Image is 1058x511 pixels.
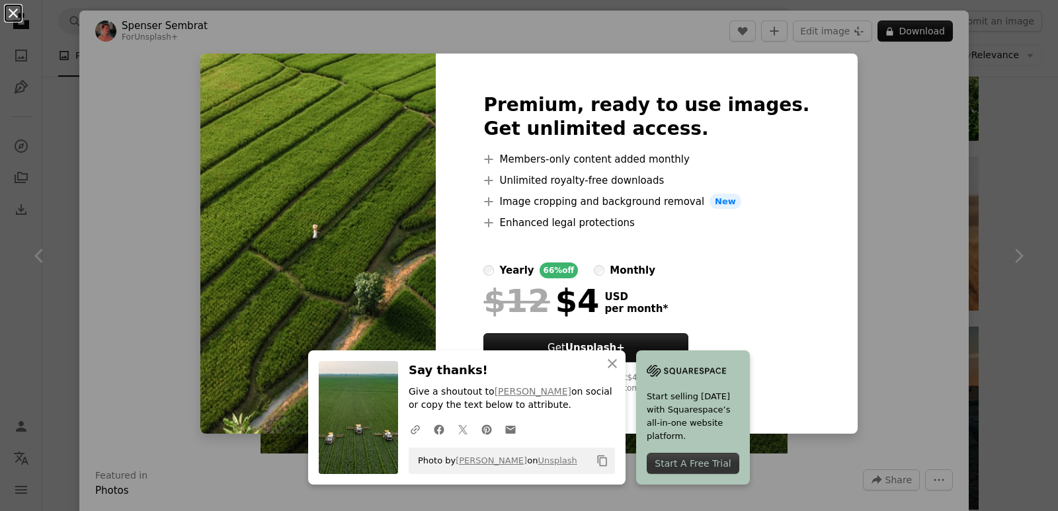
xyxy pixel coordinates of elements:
[483,93,809,141] h2: Premium, ready to use images. Get unlimited access.
[483,265,494,276] input: yearly66%off
[538,455,577,465] a: Unsplash
[409,385,615,412] p: Give a shoutout to on social or copy the text below to attribute.
[483,194,809,210] li: Image cropping and background removal
[540,262,579,278] div: 66% off
[647,361,726,381] img: file-1705255347840-230a6ab5bca9image
[604,303,668,315] span: per month *
[483,284,549,318] span: $12
[483,284,599,318] div: $4
[483,151,809,167] li: Members-only content added monthly
[200,54,436,434] img: premium_photo-1674019234994-eceabbdd091d
[409,361,615,380] h3: Say thanks!
[483,215,809,231] li: Enhanced legal protections
[499,262,534,278] div: yearly
[483,173,809,188] li: Unlimited royalty-free downloads
[647,390,739,443] span: Start selling [DATE] with Squarespace’s all-in-one website platform.
[411,450,577,471] span: Photo by on
[427,416,451,442] a: Share on Facebook
[483,333,688,362] button: GetUnsplash+
[565,342,625,354] strong: Unsplash+
[710,194,741,210] span: New
[495,386,571,397] a: [PERSON_NAME]
[591,450,614,472] button: Copy to clipboard
[475,416,499,442] a: Share on Pinterest
[499,416,522,442] a: Share over email
[456,455,527,465] a: [PERSON_NAME]
[594,265,604,276] input: monthly
[647,453,739,474] div: Start A Free Trial
[451,416,475,442] a: Share on Twitter
[604,291,668,303] span: USD
[636,350,750,485] a: Start selling [DATE] with Squarespace’s all-in-one website platform.Start A Free Trial
[610,262,655,278] div: monthly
